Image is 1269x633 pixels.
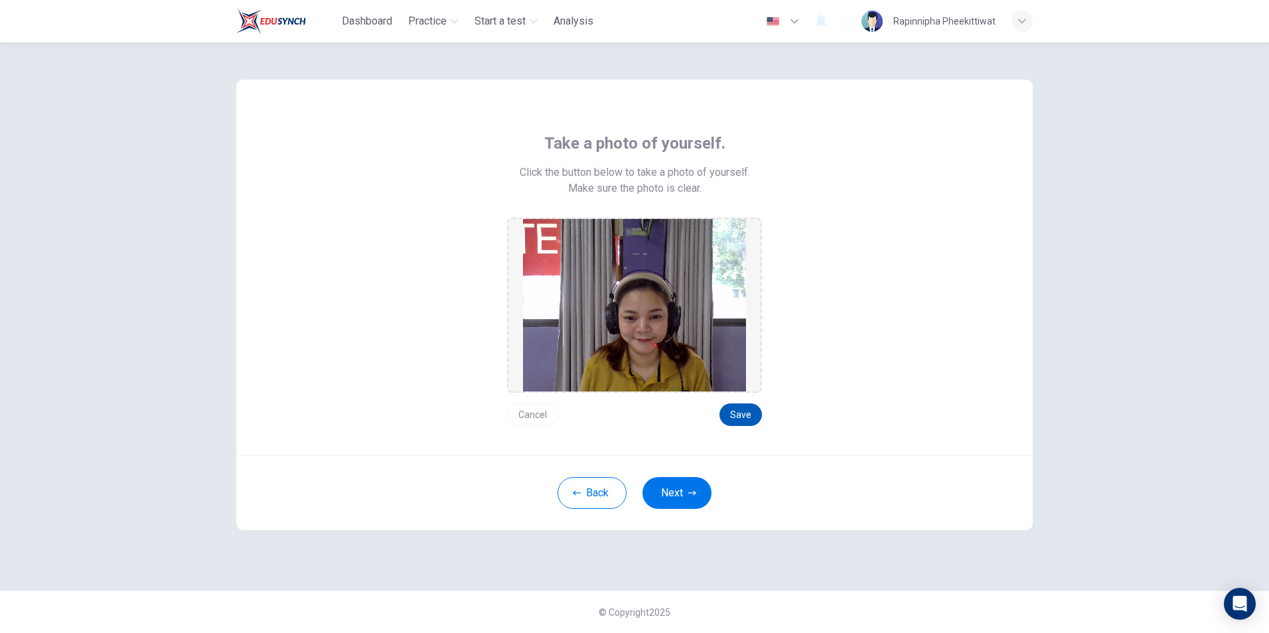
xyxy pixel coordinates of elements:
[719,403,762,426] button: Save
[403,9,464,33] button: Practice
[475,13,526,29] span: Start a test
[893,13,996,29] div: Rapinnipha Pheekittiwat
[861,11,883,32] img: Profile picture
[236,8,336,35] a: Train Test logo
[568,180,702,196] span: Make sure the photo is clear.
[336,9,398,33] button: Dashboard
[548,9,599,33] button: Analysis
[765,17,781,27] img: en
[507,403,558,426] button: Cancel
[1224,588,1256,620] div: Open Intercom Messenger
[408,13,447,29] span: Practice
[554,13,593,29] span: Analysis
[520,165,750,180] span: Click the button below to take a photo of yourself.
[342,13,392,29] span: Dashboard
[544,133,725,154] span: Take a photo of yourself.
[599,607,670,618] span: © Copyright 2025
[523,219,746,391] img: preview screemshot
[469,9,543,33] button: Start a test
[236,8,306,35] img: Train Test logo
[642,477,711,509] button: Next
[558,477,627,509] button: Back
